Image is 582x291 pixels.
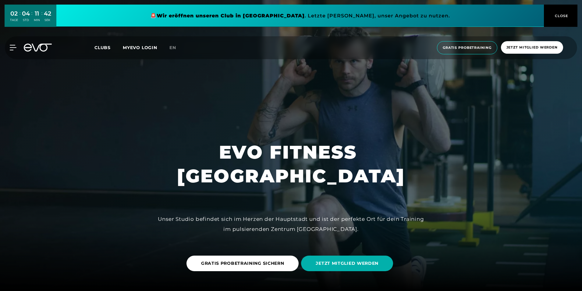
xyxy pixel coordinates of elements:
a: GRATIS PROBETRAINING SICHERN [186,251,301,276]
a: Jetzt Mitglied werden [499,41,565,54]
div: 11 [34,9,40,18]
div: SEK [44,18,51,22]
span: Gratis Probetraining [443,45,492,50]
a: MYEVO LOGIN [123,45,157,50]
div: TAGE [10,18,18,22]
h1: EVO FITNESS [GEOGRAPHIC_DATA] [177,140,405,188]
div: Unser Studio befindet sich im Herzen der Hauptstadt und ist der perfekte Ort für dein Training im... [154,214,428,234]
span: Jetzt Mitglied werden [506,45,558,50]
div: STD [22,18,30,22]
div: MIN [34,18,40,22]
a: Clubs [94,45,123,50]
a: en [169,44,183,51]
button: CLOSE [544,5,577,27]
div: 42 [44,9,51,18]
span: en [169,45,176,50]
a: JETZT MITGLIED WERDEN [301,251,396,276]
div: : [31,10,32,26]
div: : [41,10,42,26]
span: Clubs [94,45,111,50]
span: CLOSE [553,13,568,19]
div: 02 [10,9,18,18]
div: 04 [22,9,30,18]
span: GRATIS PROBETRAINING SICHERN [201,260,284,267]
a: Gratis Probetraining [435,41,499,54]
span: JETZT MITGLIED WERDEN [316,260,378,267]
